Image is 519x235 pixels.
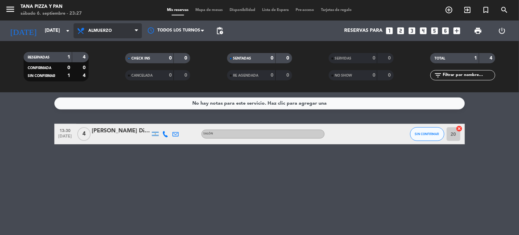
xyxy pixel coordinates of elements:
[344,28,382,34] span: Reservas para
[501,6,509,14] i: search
[259,8,292,12] span: Lista de Espera
[21,3,82,10] div: Tana Pizza y Pan
[434,71,442,79] i: filter_list
[64,27,72,35] i: arrow_drop_down
[216,27,224,35] span: pending_actions
[169,56,172,61] strong: 0
[83,73,87,78] strong: 4
[498,27,506,35] i: power_settings_new
[164,8,192,12] span: Mis reservas
[233,57,251,60] span: SENTADAS
[131,74,153,77] span: CANCELADA
[456,125,463,132] i: cancel
[373,56,375,61] strong: 0
[77,127,91,141] span: 4
[419,26,428,35] i: looks_4
[441,26,450,35] i: looks_6
[445,6,453,14] i: add_circle_outline
[5,4,15,17] button: menu
[442,71,495,79] input: Filtrar por nombre...
[415,132,439,136] span: SIN CONFIRMAR
[131,57,150,60] span: CHECK INS
[335,74,352,77] span: NO SHOW
[430,26,439,35] i: looks_5
[373,73,375,78] strong: 0
[490,56,494,61] strong: 4
[83,55,87,60] strong: 4
[464,6,472,14] i: exit_to_app
[5,4,15,14] i: menu
[482,6,490,14] i: turned_in_not
[490,21,514,41] div: LOG OUT
[92,127,150,135] div: [PERSON_NAME] Di [PERSON_NAME]
[475,56,477,61] strong: 1
[388,73,392,78] strong: 0
[57,134,74,142] span: [DATE]
[286,73,290,78] strong: 0
[286,56,290,61] strong: 0
[5,23,41,38] i: [DATE]
[453,26,462,35] i: add_box
[88,28,112,33] span: Almuerzo
[233,74,259,77] span: RE AGENDADA
[67,73,70,78] strong: 1
[185,73,189,78] strong: 0
[192,100,327,107] div: No hay notas para este servicio. Haz clic para agregar una
[21,10,82,17] div: sábado 6. septiembre - 23:27
[226,8,259,12] span: Disponibilidad
[410,127,444,141] button: SIN CONFIRMAR
[385,26,394,35] i: looks_one
[67,55,70,60] strong: 1
[317,8,355,12] span: Tarjetas de regalo
[335,57,352,60] span: SERVIDAS
[396,26,405,35] i: looks_two
[271,56,274,61] strong: 0
[83,65,87,70] strong: 0
[474,27,482,35] span: print
[192,8,226,12] span: Mapa de mesas
[28,56,50,59] span: RESERVADAS
[169,73,172,78] strong: 0
[388,56,392,61] strong: 0
[271,73,274,78] strong: 0
[185,56,189,61] strong: 0
[204,132,213,135] span: Salón
[434,57,445,60] span: TOTAL
[57,126,74,134] span: 13:30
[28,74,55,78] span: SIN CONFIRMAR
[407,26,416,35] i: looks_3
[292,8,317,12] span: Pre-acceso
[28,66,51,70] span: CONFIRMADA
[67,65,70,70] strong: 0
